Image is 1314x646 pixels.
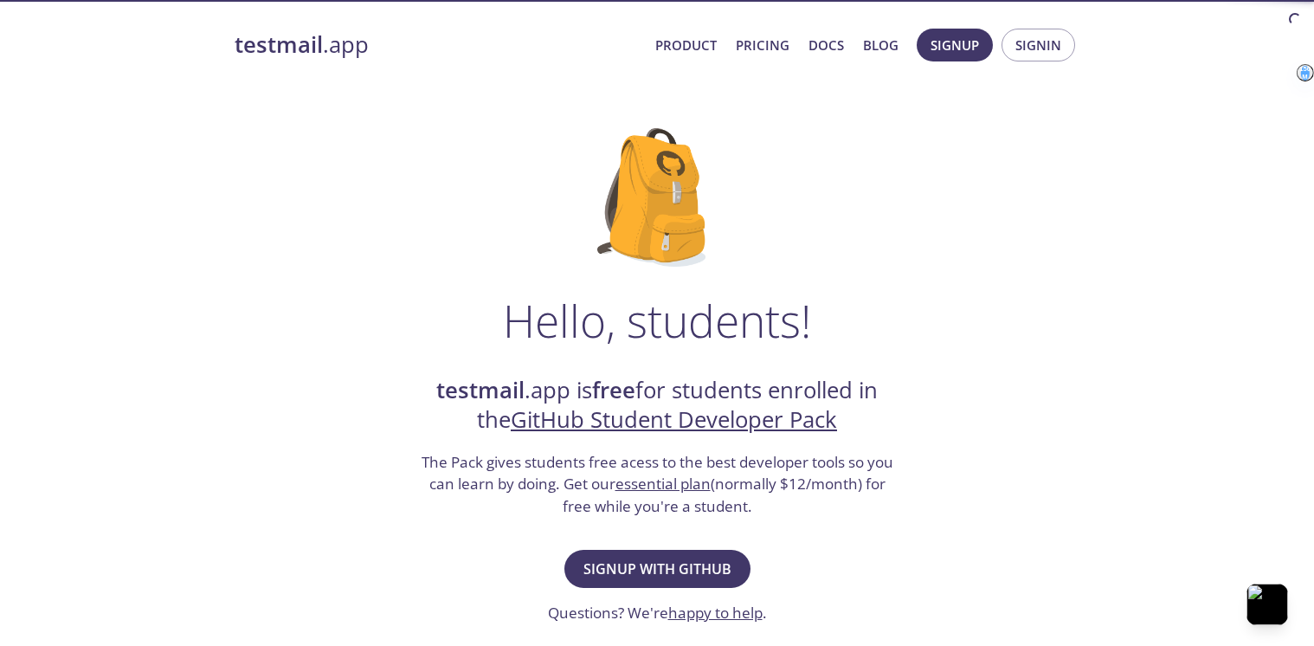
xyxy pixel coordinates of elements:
[736,34,789,56] a: Pricing
[436,375,525,405] strong: testmail
[503,294,811,346] h1: Hello, students!
[931,34,979,56] span: Signup
[235,29,323,60] strong: testmail
[1002,29,1075,61] button: Signin
[597,128,718,267] img: github-student-backpack.png
[1015,34,1061,56] span: Signin
[615,474,711,494] a: essential plan
[583,557,731,581] span: Signup with GitHub
[511,404,837,435] a: GitHub Student Developer Pack
[668,603,763,623] a: happy to help
[808,34,844,56] a: Docs
[235,30,641,60] a: testmail.app
[655,34,717,56] a: Product
[548,602,767,624] h3: Questions? We're .
[564,550,750,588] button: Signup with GitHub
[592,375,635,405] strong: free
[419,451,895,518] h3: The Pack gives students free acess to the best developer tools so you can learn by doing. Get our...
[419,376,895,436] h2: .app is for students enrolled in the
[917,29,993,61] button: Signup
[863,34,899,56] a: Blog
